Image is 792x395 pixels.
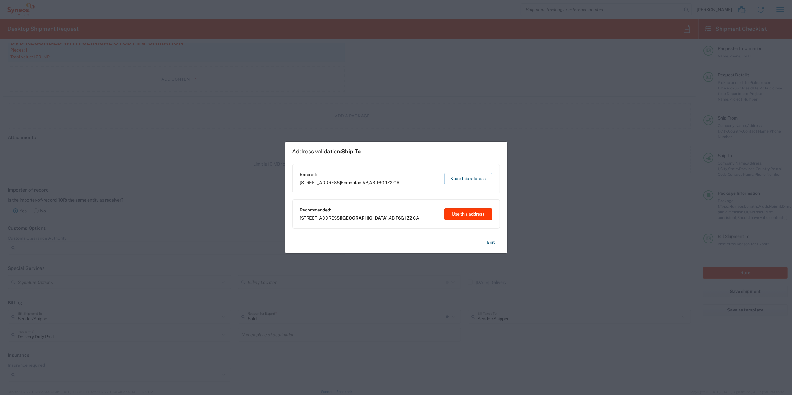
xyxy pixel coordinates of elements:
span: Edmonton AB [341,180,369,185]
span: T6G 1Z2 [376,180,393,185]
h1: Address validation: [292,148,361,155]
button: Use this address [444,208,492,220]
span: CA [394,180,400,185]
button: Exit [482,237,500,248]
span: AB [369,180,375,185]
span: [STREET_ADDRESS] , [300,215,419,221]
span: CA [413,216,419,220]
button: Keep this address [444,173,492,184]
span: T6G 1Z2 [396,216,412,220]
span: [STREET_ADDRESS] , [300,180,400,185]
span: Entered: [300,172,400,177]
span: Ship To [341,148,361,155]
span: [GEOGRAPHIC_DATA] [341,216,388,220]
span: AB [389,216,395,220]
span: Recommended: [300,207,419,213]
